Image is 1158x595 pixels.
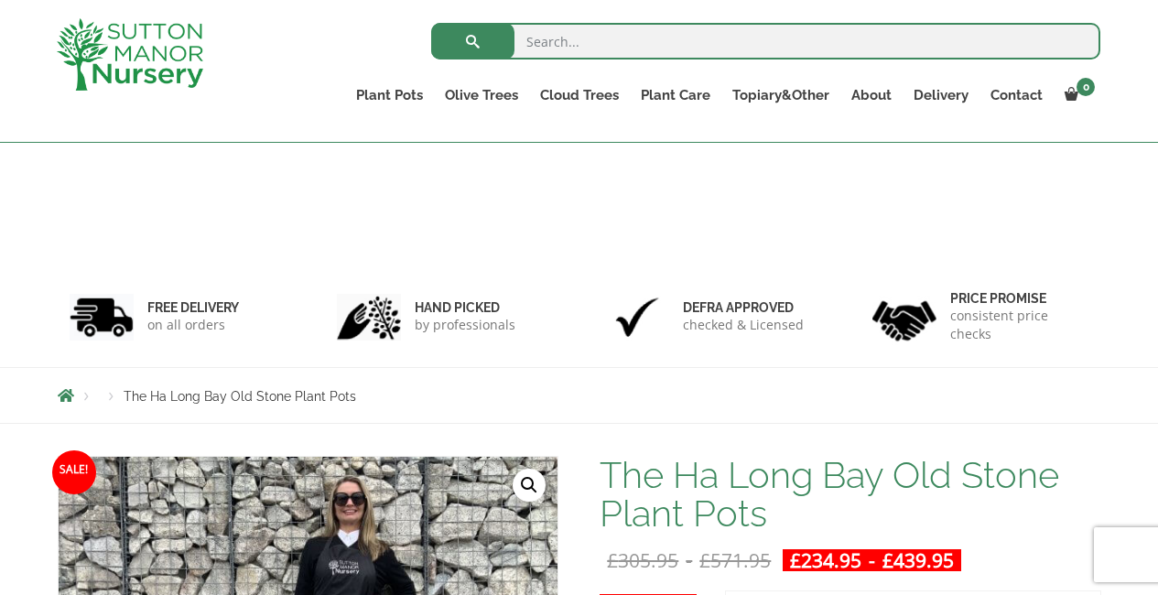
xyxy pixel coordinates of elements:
[721,82,840,108] a: Topiary&Other
[58,388,1101,403] nav: Breadcrumbs
[431,23,1100,59] input: Search...
[699,547,771,573] bdi: 571.95
[600,549,778,571] del: -
[434,82,529,108] a: Olive Trees
[790,547,861,573] bdi: 234.95
[70,294,134,341] img: 1.jpg
[683,299,804,316] h6: Defra approved
[52,450,96,494] span: Sale!
[345,82,434,108] a: Plant Pots
[147,299,239,316] h6: FREE DELIVERY
[529,82,630,108] a: Cloud Trees
[607,547,618,573] span: £
[950,307,1089,343] p: consistent price checks
[124,389,356,404] span: The Ha Long Bay Old Stone Plant Pots
[979,82,1054,108] a: Contact
[1054,82,1100,108] a: 0
[57,18,203,91] img: logo
[630,82,721,108] a: Plant Care
[872,289,936,345] img: 4.jpg
[903,82,979,108] a: Delivery
[605,294,669,341] img: 3.jpg
[415,316,515,334] p: by professionals
[790,547,801,573] span: £
[699,547,710,573] span: £
[1077,78,1095,96] span: 0
[783,549,961,571] ins: -
[337,294,401,341] img: 2.jpg
[882,547,893,573] span: £
[882,547,954,573] bdi: 439.95
[607,547,678,573] bdi: 305.95
[840,82,903,108] a: About
[147,316,239,334] p: on all orders
[683,316,804,334] p: checked & Licensed
[513,469,546,502] a: View full-screen image gallery
[600,456,1100,533] h1: The Ha Long Bay Old Stone Plant Pots
[950,290,1089,307] h6: Price promise
[415,299,515,316] h6: hand picked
